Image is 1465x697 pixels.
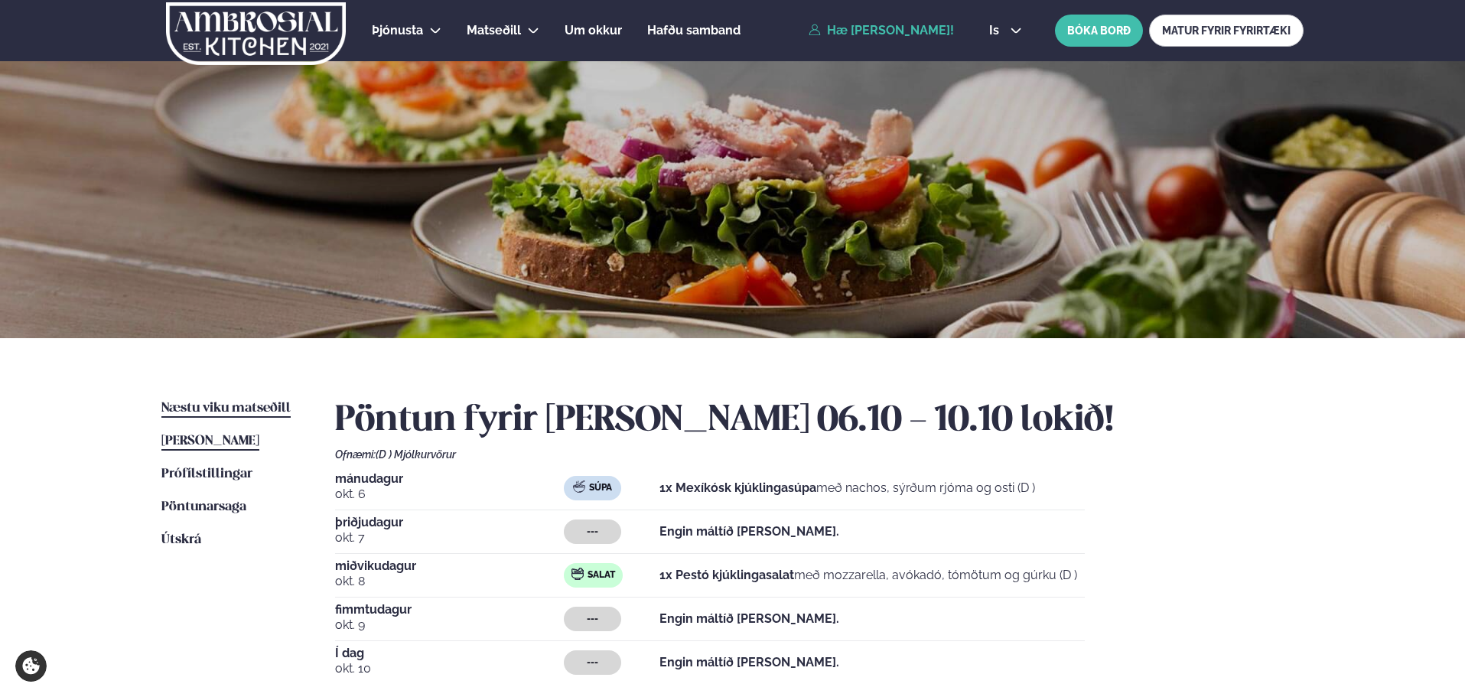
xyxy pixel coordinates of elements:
strong: Engin máltíð [PERSON_NAME]. [659,655,839,669]
span: --- [587,526,598,538]
span: (D ) Mjólkurvörur [376,448,456,461]
span: Salat [588,569,615,581]
span: Hafðu samband [647,23,741,37]
a: MATUR FYRIR FYRIRTÆKI [1149,15,1304,47]
span: --- [587,613,598,625]
span: Útskrá [161,533,201,546]
a: Næstu viku matseðill [161,399,291,418]
span: Um okkur [565,23,622,37]
p: með mozzarella, avókadó, tómötum og gúrku (D ) [659,566,1077,585]
span: miðvikudagur [335,560,564,572]
p: með nachos, sýrðum rjóma og osti (D ) [659,479,1035,497]
a: Hafðu samband [647,21,741,40]
a: Prófílstillingar [161,465,252,484]
img: logo [164,2,347,65]
span: þriðjudagur [335,516,564,529]
span: fimmtudagur [335,604,564,616]
span: okt. 10 [335,660,564,678]
span: mánudagur [335,473,564,485]
img: soup.svg [573,480,585,493]
div: Ofnæmi: [335,448,1304,461]
button: is [977,24,1034,37]
span: --- [587,656,598,669]
span: [PERSON_NAME] [161,435,259,448]
span: is [989,24,1004,37]
a: Um okkur [565,21,622,40]
strong: 1x Mexíkósk kjúklingasúpa [659,480,816,495]
span: Næstu viku matseðill [161,402,291,415]
h2: Pöntun fyrir [PERSON_NAME] 06.10 - 10.10 lokið! [335,399,1304,442]
a: Matseðill [467,21,521,40]
img: salad.svg [571,568,584,580]
a: [PERSON_NAME] [161,432,259,451]
span: Í dag [335,647,564,660]
span: Þjónusta [372,23,423,37]
a: Hæ [PERSON_NAME]! [809,24,954,37]
span: Pöntunarsaga [161,500,246,513]
strong: Engin máltíð [PERSON_NAME]. [659,611,839,626]
a: Cookie settings [15,650,47,682]
button: BÓKA BORÐ [1055,15,1143,47]
span: Matseðill [467,23,521,37]
span: okt. 6 [335,485,564,503]
a: Pöntunarsaga [161,498,246,516]
span: Súpa [589,482,612,494]
a: Útskrá [161,531,201,549]
span: Prófílstillingar [161,467,252,480]
strong: 1x Pestó kjúklingasalat [659,568,794,582]
strong: Engin máltíð [PERSON_NAME]. [659,524,839,539]
a: Þjónusta [372,21,423,40]
span: okt. 7 [335,529,564,547]
span: okt. 9 [335,616,564,634]
span: okt. 8 [335,572,564,591]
